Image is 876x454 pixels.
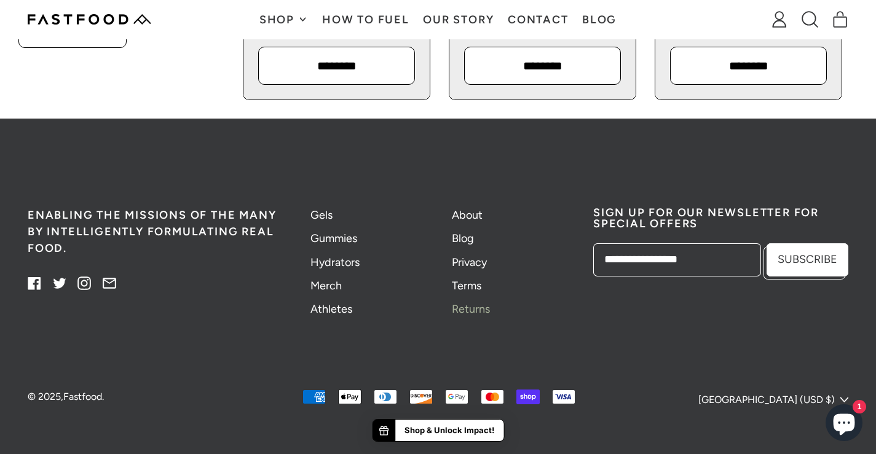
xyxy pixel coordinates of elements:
[63,391,102,402] a: Fastfood
[28,14,151,25] img: Fastfood
[452,279,481,292] a: Terms
[698,393,835,407] span: [GEOGRAPHIC_DATA] (USD $)
[310,256,360,269] a: Hydrators
[593,207,848,229] h2: Sign up for our newsletter for special offers
[259,14,298,25] span: Shop
[698,389,849,410] button: [GEOGRAPHIC_DATA] (USD $)
[310,302,352,316] a: Athletes
[310,208,333,222] a: Gels
[452,302,490,316] a: Returns
[767,243,848,276] button: Subscribe
[822,404,866,444] inbox-online-store-chat: Shopify online store chat
[452,232,474,245] a: Blog
[310,279,342,292] a: Merch
[310,232,357,245] a: Gummies
[28,389,301,404] p: © 2025, .
[28,207,283,257] h5: Enabling the missions of the many by intelligently formulating real food.
[452,256,487,269] a: Privacy
[452,208,483,222] a: About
